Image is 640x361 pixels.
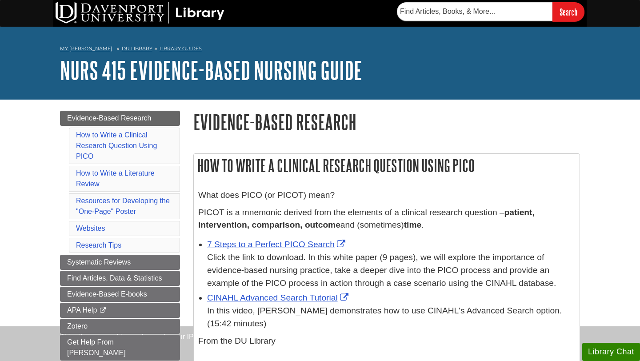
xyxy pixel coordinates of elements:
[76,197,170,215] a: Resources for Developing the "One-Page" Poster
[198,189,575,202] p: What does PICO (or PICOT) mean?
[60,56,362,84] a: NURS 415 Evidence-Based Nursing Guide
[193,111,580,133] h1: Evidence-Based Research
[60,303,180,318] a: APA Help
[207,305,575,330] div: In this video, [PERSON_NAME] demonstrates how to use CINAHL's Advanced Search option. (15:42 minu...
[60,287,180,302] a: Evidence-Based E-books
[60,111,180,126] a: Evidence-Based Research
[198,206,575,232] p: PICOT is a mnemonic derived from the elements of a clinical research question – and (sometimes) .
[207,240,348,249] a: Link opens in new window
[60,335,180,361] a: Get Help From [PERSON_NAME]
[76,241,121,249] a: Research Tips
[404,220,421,229] strong: time
[207,293,351,302] a: Link opens in new window
[397,2,584,21] form: Searches DU Library's articles, books, and more
[60,45,112,52] a: My [PERSON_NAME]
[56,2,224,24] img: DU Library
[397,2,552,21] input: Find Articles, Books, & More...
[67,338,126,357] span: Get Help From [PERSON_NAME]
[194,154,580,177] h2: How to Write a Clinical Research Question Using PICO
[60,111,180,361] div: Guide Page Menu
[582,343,640,361] button: Library Chat
[198,335,575,348] p: From the DU Library
[67,274,162,282] span: Find Articles, Data & Statistics
[67,114,151,122] span: Evidence-Based Research
[76,169,155,188] a: How to Write a Literature Review
[76,225,105,232] a: Websites
[99,308,107,313] i: This link opens in a new window
[76,131,157,160] a: How to Write a Clinical Research Question Using PICO
[60,271,180,286] a: Find Articles, Data & Statistics
[60,43,580,57] nav: breadcrumb
[207,251,575,289] div: Click the link to download. In this white paper (9 pages), we will explore the importance of evid...
[60,255,180,270] a: Systematic Reviews
[67,306,97,314] span: APA Help
[67,322,88,330] span: Zotero
[67,290,147,298] span: Evidence-Based E-books
[160,45,202,52] a: Library Guides
[67,258,131,266] span: Systematic Reviews
[552,2,584,21] input: Search
[60,319,180,334] a: Zotero
[122,45,152,52] a: DU Library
